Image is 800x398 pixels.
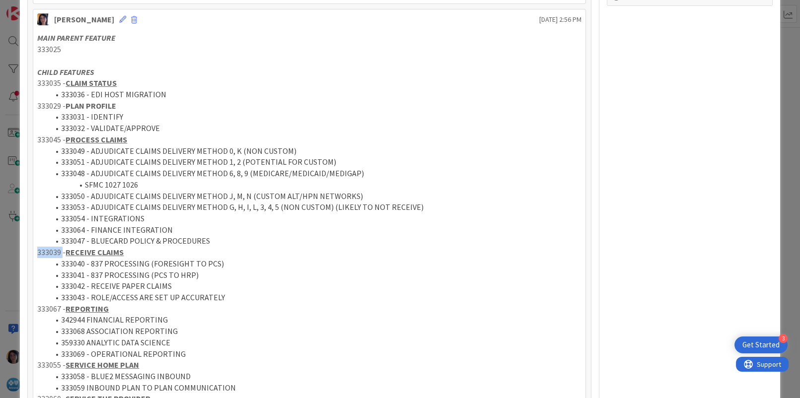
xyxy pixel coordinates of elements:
li: 333058 - BLUE2 MESSAGING INBOUND [49,371,581,382]
li: 333049 - ADJUDICATE CLAIMS DELIVERY METHOD 0, K (NON CUSTOM) [49,145,581,157]
strong: PLAN PROFILE [66,101,116,111]
img: TC [37,13,49,25]
p: 333025 [37,44,581,55]
u: REPORTING [66,304,109,314]
li: 333042 - RECEIVE PAPER CLAIMS [49,280,581,292]
p: 333039 - [37,247,581,258]
div: Open Get Started checklist, remaining modules: 3 [734,336,788,353]
li: 342944 FINANCIAL REPORTING [49,314,581,326]
li: 359330 ANALYTIC DATA SCIENCE [49,337,581,348]
li: 333047 - BLUECARD POLICY & PROCEDURES [49,235,581,247]
li: 333048 - ADJUDICATE CLAIMS DELIVERY METHOD 6, 8, 9 (MEDICARE/MEDICAID/MEDIGAP) [49,168,581,179]
li: 333068 ASSOCIATION REPORTING [49,326,581,337]
li: 333064 - FINANCE INTEGRATION [49,224,581,236]
li: 333031 - IDENTIFY [49,111,581,123]
em: CHILD FEATURES [37,67,94,77]
li: 333053 - ADJUDICATE CLAIMS DELIVERY METHOD G, H, I, L, 3, 4, 5 (NON CUSTOM) (LIKELY TO NOT RECEIVE) [49,201,581,213]
p: 333045 - [37,134,581,145]
span: Support [21,1,45,13]
u: CLAIM STATUS [66,78,117,88]
li: 333040 - 837 PROCESSING (FORESIGHT TO PCS) [49,258,581,269]
div: [PERSON_NAME] [54,13,114,25]
li: 333069 - OPERATIONAL REPORTING [49,348,581,360]
p: 333029 - [37,100,581,112]
em: MAIN PARENT FEATURE [37,33,115,43]
li: 333051 - ADJUDICATE CLAIMS DELIVERY METHOD 1, 2 (POTENTIAL FOR CUSTOM) [49,156,581,168]
li: 333043 - ROLE/ACCESS ARE SET UP ACCURATELY [49,292,581,303]
li: 333050 - ADJUDICATE CLAIMS DELIVERY METHOD J, M, N (CUSTOM ALT/HPN NETWORKS) [49,191,581,202]
p: 333067 - [37,303,581,315]
u: SERVICE HOME PLAN [66,360,139,370]
u: RECEIVE CLAIMS [66,247,124,257]
li: 333041 - 837 PROCESSING (PCS TO HRP) [49,269,581,281]
div: 3 [779,334,788,343]
span: [DATE] 2:56 PM [539,14,582,25]
li: SFMC 1027 1026 [49,179,581,191]
li: 333036 - EDI HOST MIGRATION [49,89,581,100]
p: 333055 - [37,359,581,371]
li: 333059 INBOUND PLAN TO PLAN COMMUNICATION [49,382,581,394]
div: Get Started [742,340,780,350]
li: 333054 - INTEGRATIONS [49,213,581,224]
p: 333035 - [37,77,581,89]
li: 333032 - VALIDATE/APPROVE [49,123,581,134]
u: PROCESS CLAIMS [66,134,127,144]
